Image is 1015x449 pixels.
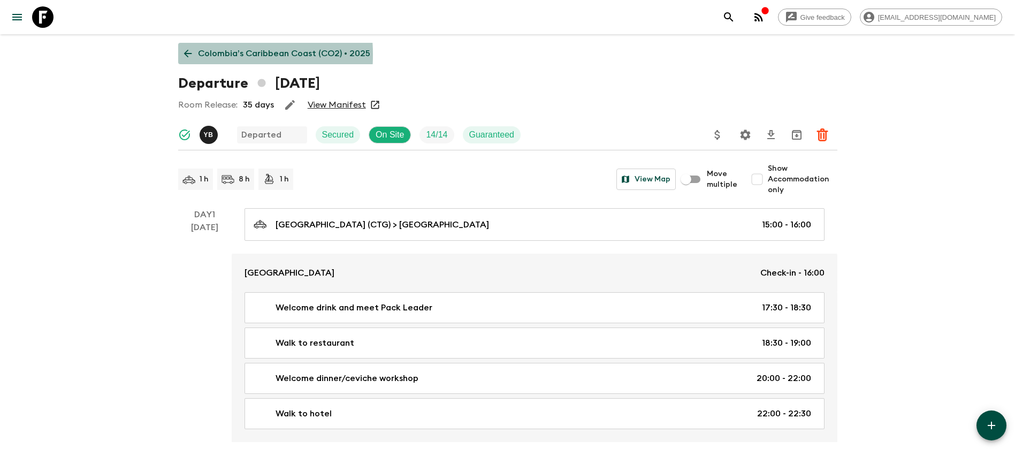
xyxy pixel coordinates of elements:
p: Walk to hotel [276,407,332,420]
div: Trip Fill [419,126,454,143]
p: 1 h [200,174,209,185]
div: [EMAIL_ADDRESS][DOMAIN_NAME] [860,9,1002,26]
button: Settings [735,124,756,146]
span: Move multiple [707,169,738,190]
span: Yohan Bayona [200,129,220,138]
p: 14 / 14 [426,128,447,141]
a: [GEOGRAPHIC_DATA]Check-in - 16:00 [232,254,837,292]
a: Welcome dinner/ceviche workshop20:00 - 22:00 [245,363,825,394]
p: 1 h [280,174,289,185]
p: Guaranteed [469,128,515,141]
span: [EMAIL_ADDRESS][DOMAIN_NAME] [872,13,1002,21]
p: Welcome drink and meet Pack Leader [276,301,432,314]
svg: Synced Successfully [178,128,191,141]
p: 22:00 - 22:30 [757,407,811,420]
button: Delete [812,124,833,146]
p: Check-in - 16:00 [760,267,825,279]
button: Update Price, Early Bird Discount and Costs [707,124,728,146]
p: 17:30 - 18:30 [762,301,811,314]
a: Colombia’s Caribbean Coast (CO2) • 2025 [178,43,376,64]
p: 15:00 - 16:00 [762,218,811,231]
p: Walk to restaurant [276,337,354,349]
button: search adventures [718,6,739,28]
a: [GEOGRAPHIC_DATA] (CTG) > [GEOGRAPHIC_DATA]15:00 - 16:00 [245,208,825,241]
p: 8 h [239,174,250,185]
button: Archive (Completed, Cancelled or Unsynced Departures only) [786,124,807,146]
p: On Site [376,128,404,141]
button: Download CSV [760,124,782,146]
p: Colombia’s Caribbean Coast (CO2) • 2025 [198,47,370,60]
p: 18:30 - 19:00 [762,337,811,349]
a: Welcome drink and meet Pack Leader17:30 - 18:30 [245,292,825,323]
p: Secured [322,128,354,141]
div: Secured [316,126,361,143]
p: 20:00 - 22:00 [757,372,811,385]
span: Give feedback [795,13,851,21]
p: Day 1 [178,208,232,221]
div: On Site [369,126,411,143]
p: [GEOGRAPHIC_DATA] (CTG) > [GEOGRAPHIC_DATA] [276,218,489,231]
p: Departed [241,128,281,141]
button: View Map [616,169,676,190]
a: View Manifest [308,100,366,110]
p: Room Release: [178,98,238,111]
p: Welcome dinner/ceviche workshop [276,372,418,385]
a: Walk to restaurant18:30 - 19:00 [245,328,825,359]
button: menu [6,6,28,28]
p: [GEOGRAPHIC_DATA] [245,267,334,279]
div: [DATE] [191,221,218,442]
h1: Departure [DATE] [178,73,320,94]
a: Walk to hotel22:00 - 22:30 [245,398,825,429]
p: 35 days [243,98,274,111]
a: Give feedback [778,9,851,26]
span: Show Accommodation only [768,163,837,195]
